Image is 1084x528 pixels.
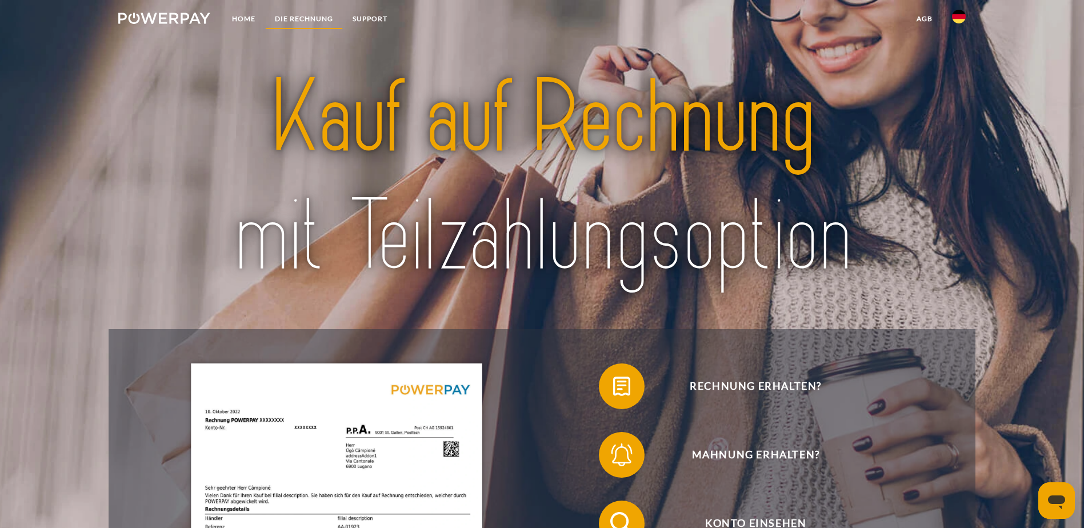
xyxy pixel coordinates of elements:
[599,363,896,409] button: Rechnung erhalten?
[607,372,636,401] img: qb_bill.svg
[952,10,966,23] img: de
[265,9,343,29] a: DIE RECHNUNG
[907,9,942,29] a: agb
[615,363,895,409] span: Rechnung erhalten?
[615,432,895,478] span: Mahnung erhalten?
[343,9,397,29] a: SUPPORT
[599,432,896,478] button: Mahnung erhalten?
[118,13,210,24] img: logo-powerpay-white.svg
[222,9,265,29] a: Home
[607,441,636,469] img: qb_bell.svg
[160,53,924,302] img: title-powerpay_de.svg
[1038,482,1075,519] iframe: Schaltfläche zum Öffnen des Messaging-Fensters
